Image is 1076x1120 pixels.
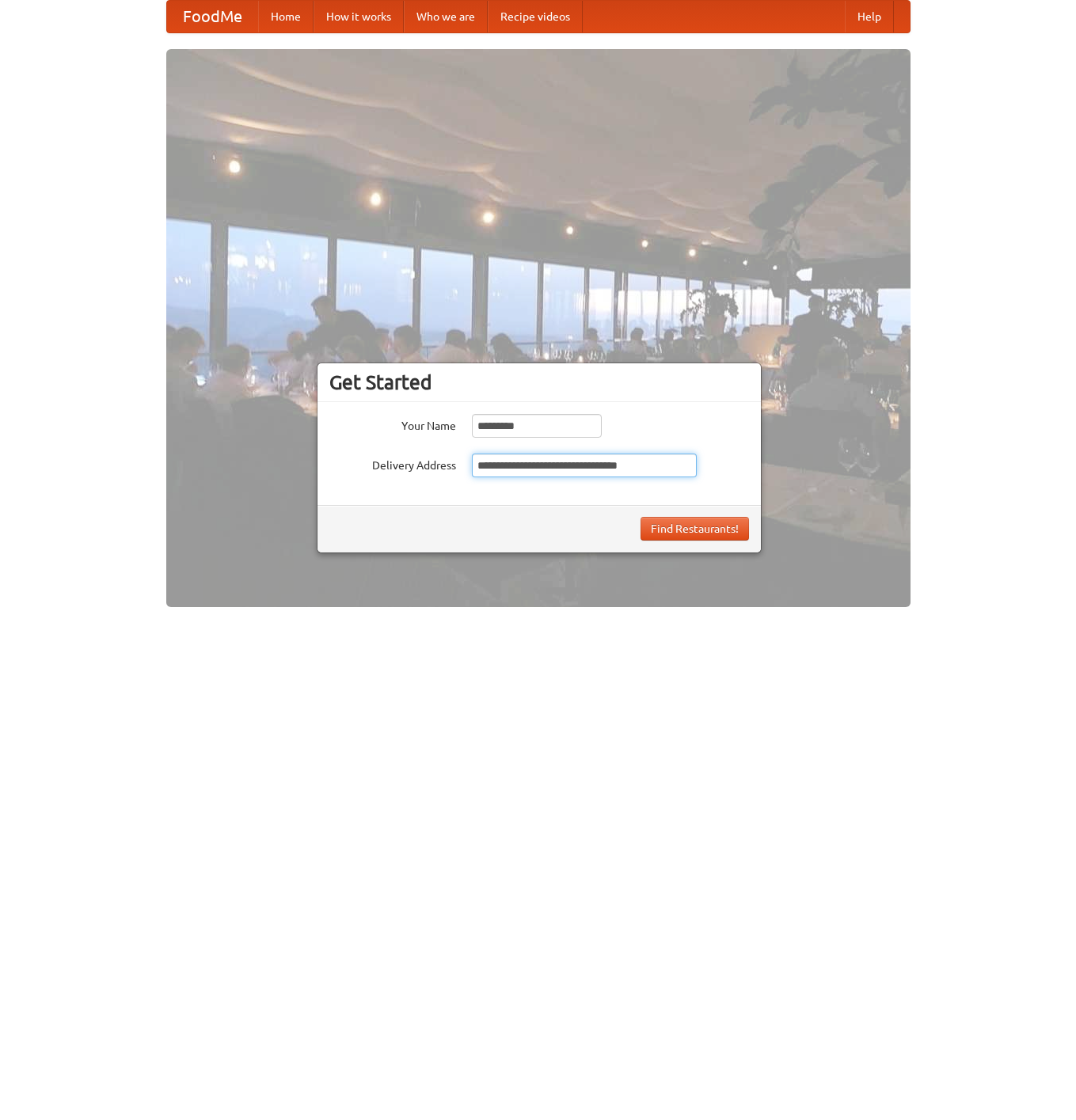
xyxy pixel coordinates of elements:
h3: Get Started [329,370,749,394]
a: Who we are [404,1,488,32]
a: Help [845,1,894,32]
a: How it works [314,1,404,32]
a: FoodMe [167,1,258,32]
a: Recipe videos [488,1,583,32]
a: Home [258,1,314,32]
label: Your Name [329,414,456,434]
button: Find Restaurants! [641,517,749,541]
label: Delivery Address [329,454,456,473]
